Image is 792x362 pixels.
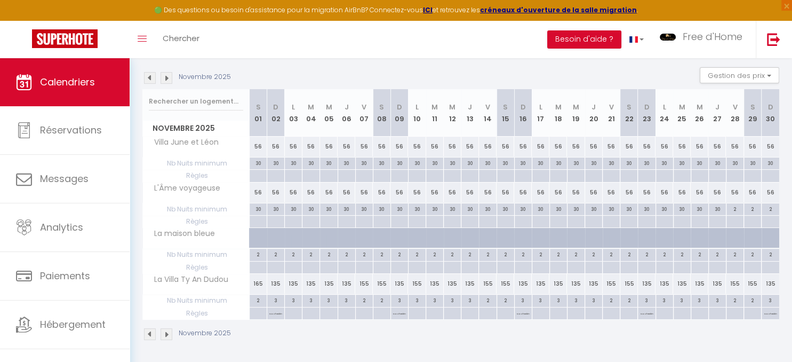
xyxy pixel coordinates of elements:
div: 135 [320,274,338,294]
div: 30 [656,158,673,168]
div: 56 [267,183,285,202]
div: 30 [338,158,355,168]
div: 135 [567,274,585,294]
div: 135 [461,274,479,294]
div: 56 [744,137,762,156]
th: 24 [655,89,673,137]
div: 2 [762,203,779,214]
div: 56 [567,183,585,202]
span: L'Âme voyageuse [145,183,223,194]
th: 26 [691,89,708,137]
div: 56 [250,137,267,156]
th: 07 [355,89,373,137]
th: 10 [408,89,426,137]
div: 56 [373,137,390,156]
div: 56 [567,137,585,156]
div: 155 [620,274,638,294]
div: 3 [444,295,461,305]
div: 30 [373,158,390,168]
div: 3 [674,295,691,305]
div: 135 [514,274,532,294]
span: Règles [143,170,249,182]
div: 30 [603,203,620,214]
div: 56 [285,137,302,156]
div: 56 [390,183,408,202]
div: 2 [497,295,514,305]
th: 19 [567,89,585,137]
div: 2 [620,295,637,305]
div: 30 [426,203,443,214]
div: 135 [426,274,444,294]
th: 09 [390,89,408,137]
div: 30 [620,203,637,214]
div: 2 [762,249,779,259]
div: 3 [532,295,549,305]
th: 27 [708,89,726,137]
div: 30 [444,158,461,168]
div: 56 [655,183,673,202]
div: 30 [515,203,532,214]
div: 165 [250,274,267,294]
abbr: L [292,102,295,112]
span: Hébergement [40,318,106,331]
div: 30 [461,158,478,168]
div: 2 [338,249,355,259]
abbr: D [644,102,649,112]
div: 135 [638,274,655,294]
div: 30 [302,158,319,168]
div: 56 [638,137,655,156]
div: 2 [691,249,708,259]
div: 30 [250,158,267,168]
div: 56 [744,183,762,202]
div: 56 [479,183,497,202]
th: 20 [585,89,603,137]
th: 12 [444,89,461,137]
abbr: V [485,102,490,112]
div: 2 [373,295,390,305]
div: 3 [285,295,302,305]
div: 30 [373,203,390,214]
div: 30 [515,158,532,168]
span: Nb Nuits minimum [143,158,249,169]
div: 56 [338,183,355,202]
div: 135 [532,274,549,294]
th: 02 [267,89,285,137]
div: 3 [391,295,408,305]
div: 2 [373,249,390,259]
button: Gestion des prix [700,67,779,83]
div: 56 [691,183,708,202]
div: 2 [285,249,302,259]
div: 56 [762,183,779,202]
span: Nb Nuits minimum [143,295,249,306]
abbr: S [750,102,755,112]
div: 155 [726,274,743,294]
div: 30 [691,158,708,168]
div: 56 [285,183,302,202]
span: Nb Nuits minimum [143,203,249,215]
div: 30 [638,158,655,168]
th: 13 [461,89,479,137]
div: 56 [426,183,444,202]
abbr: M [449,102,455,112]
div: 56 [514,183,532,202]
div: 56 [514,137,532,156]
div: 56 [655,137,673,156]
div: 30 [409,158,426,168]
div: 56 [373,183,390,202]
th: 05 [320,89,338,137]
span: Calendriers [40,75,95,89]
th: 03 [285,89,302,137]
span: Messages [40,172,89,185]
div: 30 [709,203,726,214]
div: 155 [355,274,373,294]
div: 30 [338,203,355,214]
div: 2 [656,249,673,259]
div: 30 [603,158,620,168]
div: 30 [285,158,302,168]
abbr: L [663,102,666,112]
div: 155 [373,274,390,294]
div: 135 [655,274,673,294]
div: 2 [603,295,620,305]
div: 30 [567,203,585,214]
abbr: V [733,102,738,112]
